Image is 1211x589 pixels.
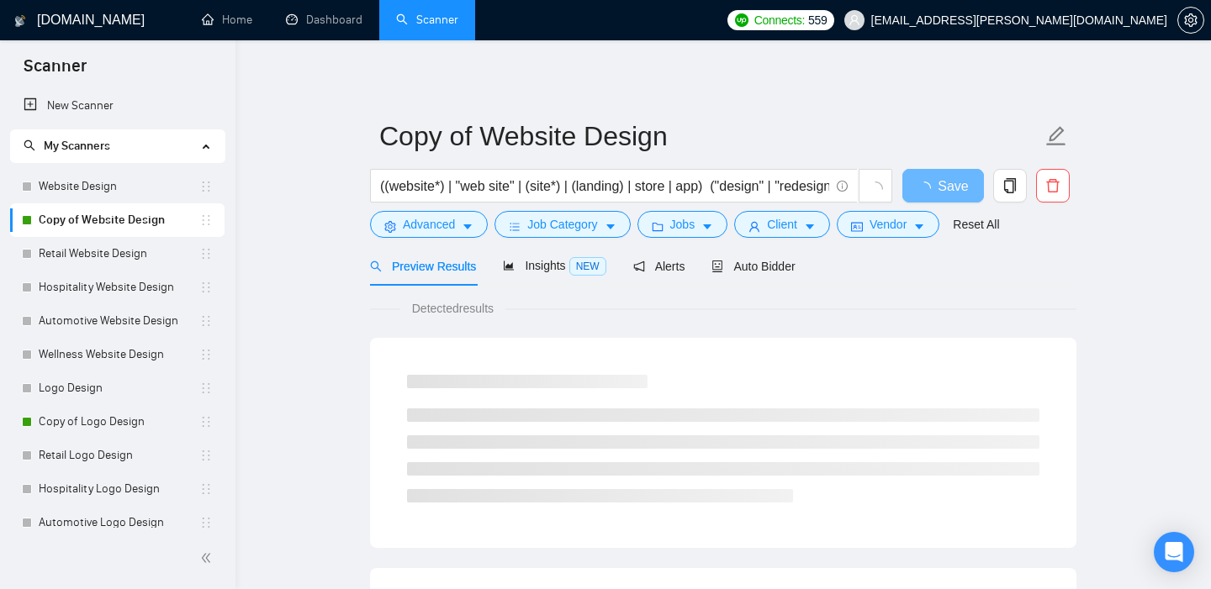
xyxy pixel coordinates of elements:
span: Advanced [403,215,455,234]
button: copy [993,169,1027,202]
span: NEW [569,257,606,276]
li: Logo Design [10,371,225,405]
span: Connects: [754,11,805,29]
span: notification [633,260,645,272]
button: settingAdvancedcaret-down [370,211,488,238]
span: My Scanners [24,139,110,153]
a: Hospitality Logo Design [39,472,199,506]
a: setting [1177,13,1204,27]
li: Website Design [10,170,225,203]
span: setting [1178,13,1203,27]
span: caret-down [462,220,473,233]
span: user [748,220,760,233]
span: folder [652,220,664,233]
span: Detected results [400,299,505,318]
span: idcard [851,220,863,233]
a: Website Design [39,170,199,203]
img: upwork-logo.png [735,13,748,27]
button: barsJob Categorycaret-down [494,211,630,238]
div: Open Intercom Messenger [1154,532,1194,572]
button: userClientcaret-down [734,211,830,238]
span: robot [711,260,723,272]
span: holder [199,314,213,328]
span: holder [199,482,213,496]
span: caret-down [701,220,713,233]
a: Copy of Logo Design [39,405,199,439]
span: caret-down [913,220,925,233]
button: folderJobscaret-down [637,211,728,238]
a: searchScanner [396,13,458,27]
a: Logo Design [39,371,199,405]
span: edit [1045,125,1067,147]
span: caret-down [605,220,616,233]
span: area-chart [503,260,515,271]
span: holder [199,348,213,361]
span: holder [199,381,213,395]
span: Preview Results [370,260,476,273]
li: Retail Logo Design [10,439,225,472]
span: loading [918,181,938,195]
input: Search Freelance Jobs... [380,176,829,197]
span: delete [1037,178,1069,193]
span: Alerts [633,260,685,273]
span: search [370,260,382,272]
li: Wellness Website Design [10,338,225,371]
a: dashboardDashboard [286,13,362,27]
li: Copy of Website Design [10,203,225,237]
li: Copy of Logo Design [10,405,225,439]
li: Automotive Logo Design [10,506,225,539]
span: 559 [808,11,827,29]
a: Wellness Website Design [39,338,199,371]
li: New Scanner [10,89,225,123]
span: Vendor [870,215,907,234]
span: holder [199,415,213,429]
span: holder [199,247,213,260]
a: New Scanner [24,89,211,123]
span: setting [384,220,396,233]
a: Reset All [953,215,999,234]
span: info-circle [837,181,848,192]
a: Copy of Website Design [39,203,199,237]
span: double-left [200,550,217,566]
button: setting [1177,7,1204,34]
span: Jobs [670,215,695,234]
span: loading [868,181,883,197]
input: Scanner name... [379,115,1042,157]
span: caret-down [804,220,816,233]
span: holder [199,281,213,294]
span: Client [767,215,797,234]
span: Insights [503,259,605,272]
img: logo [14,8,26,34]
a: Automotive Logo Design [39,506,199,539]
span: bars [509,220,521,233]
span: search [24,139,35,151]
span: holder [199,180,213,193]
a: Automotive Website Design [39,304,199,338]
span: holder [199,449,213,462]
span: user [849,14,860,26]
a: Retail Website Design [39,237,199,271]
li: Retail Website Design [10,237,225,271]
a: Hospitality Website Design [39,271,199,304]
button: idcardVendorcaret-down [837,211,939,238]
span: holder [199,516,213,529]
span: copy [994,178,1026,193]
button: delete [1036,169,1070,202]
span: Save [938,176,968,197]
button: Save [902,169,984,202]
span: Job Category [527,215,597,234]
span: Auto Bidder [711,260,795,273]
li: Automotive Website Design [10,304,225,338]
li: Hospitality Website Design [10,271,225,304]
span: holder [199,213,213,227]
a: homeHome [202,13,252,27]
a: Retail Logo Design [39,439,199,472]
li: Hospitality Logo Design [10,472,225,506]
span: My Scanners [44,139,110,153]
span: Scanner [10,54,100,89]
